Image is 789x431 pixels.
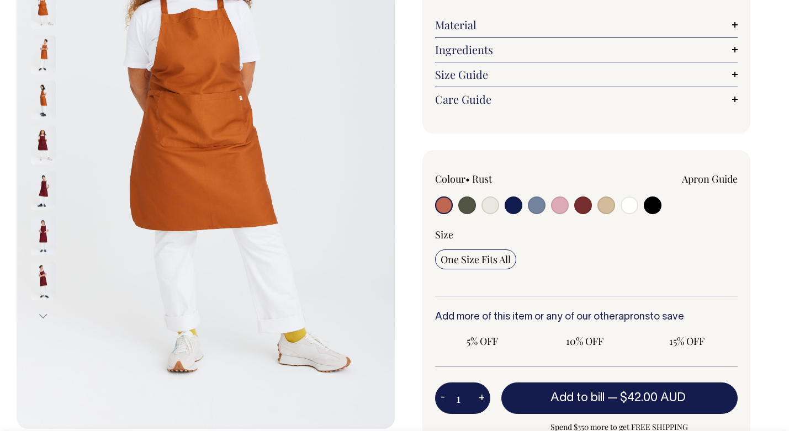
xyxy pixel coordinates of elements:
[435,228,738,241] div: Size
[31,262,56,300] img: burgundy
[31,35,56,74] img: rust
[35,304,51,328] button: Next
[435,68,738,81] a: Size Guide
[435,312,738,323] h6: Add more of this item or any of our other to save
[620,392,686,403] span: $42.00 AUD
[537,331,632,351] input: 10% OFF
[441,334,525,348] span: 5% OFF
[644,334,729,348] span: 15% OFF
[31,171,56,210] img: burgundy
[465,172,470,185] span: •
[639,331,734,351] input: 15% OFF
[682,172,738,185] a: Apron Guide
[542,334,627,348] span: 10% OFF
[472,172,492,185] label: Rust
[31,126,56,164] img: burgundy
[435,331,531,351] input: 5% OFF
[441,253,511,266] span: One Size Fits All
[607,392,689,403] span: —
[501,382,738,413] button: Add to bill —$42.00 AUD
[435,18,738,31] a: Material
[435,172,556,185] div: Colour
[435,43,738,56] a: Ingredients
[31,216,56,255] img: burgundy
[473,387,490,409] button: +
[618,312,650,322] a: aprons
[435,249,516,269] input: One Size Fits All
[31,81,56,119] img: rust
[435,93,738,106] a: Care Guide
[550,392,605,403] span: Add to bill
[435,387,451,409] button: -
